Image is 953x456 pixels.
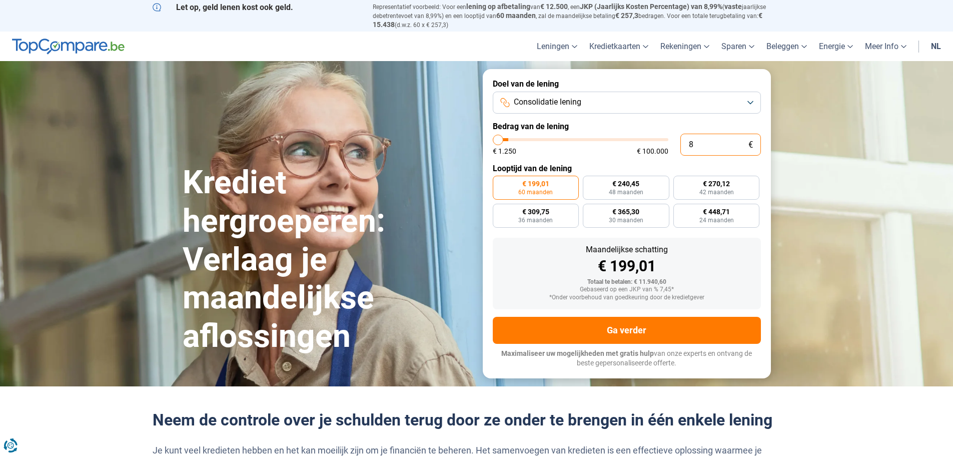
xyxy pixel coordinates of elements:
span: 60 maanden [518,189,553,195]
span: € 240,45 [612,180,639,187]
span: € 257,3 [615,12,638,20]
span: € 448,71 [703,208,730,215]
h1: Krediet hergroeperen: Verlaag je maandelijkse aflossingen [183,164,471,356]
span: € 100.000 [637,148,668,155]
span: 36 maanden [518,217,553,223]
span: 24 maanden [699,217,734,223]
span: € 15.438 [373,12,762,29]
button: Consolidatie lening [493,92,761,114]
span: € 270,12 [703,180,730,187]
a: Beleggen [760,32,813,61]
p: van onze experts en ontvang de beste gepersonaliseerde offerte. [493,349,761,368]
span: Consolidatie lening [514,97,581,108]
div: Gebaseerd op een JKP van % 7,45* [501,286,753,293]
a: Energie [813,32,859,61]
button: Ga verder [493,317,761,344]
h2: Neem de controle over je schulden terug door ze onder te brengen in één enkele lening [153,410,801,429]
span: € 365,30 [612,208,639,215]
div: *Onder voorbehoud van goedkeuring door de kredietgever [501,294,753,301]
span: Maximaliseer uw mogelijkheden met gratis hulp [501,349,654,357]
div: Totaal te betalen: € 11.940,60 [501,279,753,286]
a: Leningen [531,32,583,61]
span: lening op afbetaling [466,3,530,11]
span: € 309,75 [522,208,549,215]
p: Representatief voorbeeld: Voor een van , een ( jaarlijkse debetrentevoet van 8,99%) en een loopti... [373,3,801,29]
span: € 12.500 [540,3,568,11]
span: € [748,141,753,149]
div: Maandelijkse schatting [501,246,753,254]
label: Looptijd van de lening [493,164,761,173]
span: 42 maanden [699,189,734,195]
label: Doel van de lening [493,79,761,89]
span: JKP (Jaarlijks Kosten Percentage) van 8,99% [580,3,722,11]
a: Meer Info [859,32,912,61]
span: 30 maanden [609,217,643,223]
span: € 199,01 [522,180,549,187]
span: vaste [724,3,742,11]
label: Bedrag van de lening [493,122,761,131]
span: € 1.250 [493,148,516,155]
a: Sparen [715,32,760,61]
div: € 199,01 [501,259,753,274]
p: Let op, geld lenen kost ook geld. [153,3,361,12]
a: Rekeningen [654,32,715,61]
img: TopCompare [12,39,125,55]
a: Kredietkaarten [583,32,654,61]
span: 48 maanden [609,189,643,195]
a: nl [925,32,947,61]
span: 60 maanden [496,12,536,20]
